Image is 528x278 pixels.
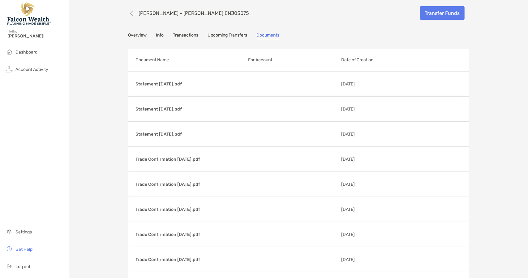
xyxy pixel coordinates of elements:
p: Trade Confirmation [DATE].pdf [136,231,243,238]
img: get-help icon [6,245,13,253]
p: Date of Creation [341,56,439,64]
span: Account Activity [15,67,48,72]
span: Get Help [15,247,32,252]
p: Trade Confirmation [DATE].pdf [136,206,243,213]
a: Transfer Funds [420,6,465,20]
span: Settings [15,229,32,235]
p: [DATE] [341,231,390,238]
p: [PERSON_NAME] - [PERSON_NAME] 8NJ05075 [139,10,249,16]
p: [DATE] [341,155,390,163]
a: Overview [128,33,147,39]
a: Documents [257,33,280,39]
a: Upcoming Transfers [208,33,247,39]
a: Transactions [173,33,199,39]
span: [PERSON_NAME]! [7,33,65,39]
span: Dashboard [15,50,37,55]
img: household icon [6,48,13,55]
p: [DATE] [341,180,390,188]
p: Document Name [136,56,243,64]
img: logout icon [6,263,13,270]
img: settings icon [6,228,13,235]
p: [DATE] [341,206,390,213]
p: Statement [DATE].pdf [136,130,243,138]
p: [DATE] [341,105,390,113]
span: Log out [15,264,30,269]
p: For Account [248,56,336,64]
img: Falcon Wealth Planning Logo [7,2,51,25]
p: Statement [DATE].pdf [136,105,243,113]
p: Trade Confirmation [DATE].pdf [136,155,243,163]
a: Info [156,33,164,39]
p: Trade Confirmation [DATE].pdf [136,256,243,263]
p: Statement [DATE].pdf [136,80,243,88]
p: [DATE] [341,130,390,138]
p: [DATE] [341,256,390,263]
p: [DATE] [341,80,390,88]
p: Trade Confirmation [DATE].pdf [136,180,243,188]
img: activity icon [6,65,13,73]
